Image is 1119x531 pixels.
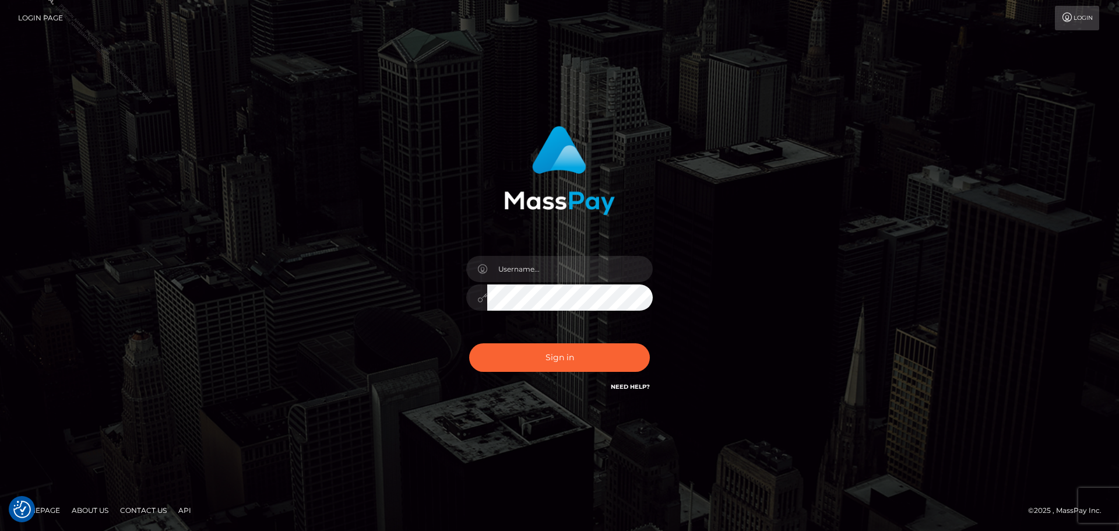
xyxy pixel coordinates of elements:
[487,256,653,282] input: Username...
[67,501,113,519] a: About Us
[115,501,171,519] a: Contact Us
[13,501,65,519] a: Homepage
[13,501,31,518] img: Revisit consent button
[469,343,650,372] button: Sign in
[504,126,615,215] img: MassPay Login
[1055,6,1099,30] a: Login
[174,501,196,519] a: API
[1028,504,1110,517] div: © 2025 , MassPay Inc.
[18,6,63,30] a: Login Page
[13,501,31,518] button: Consent Preferences
[611,383,650,391] a: Need Help?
